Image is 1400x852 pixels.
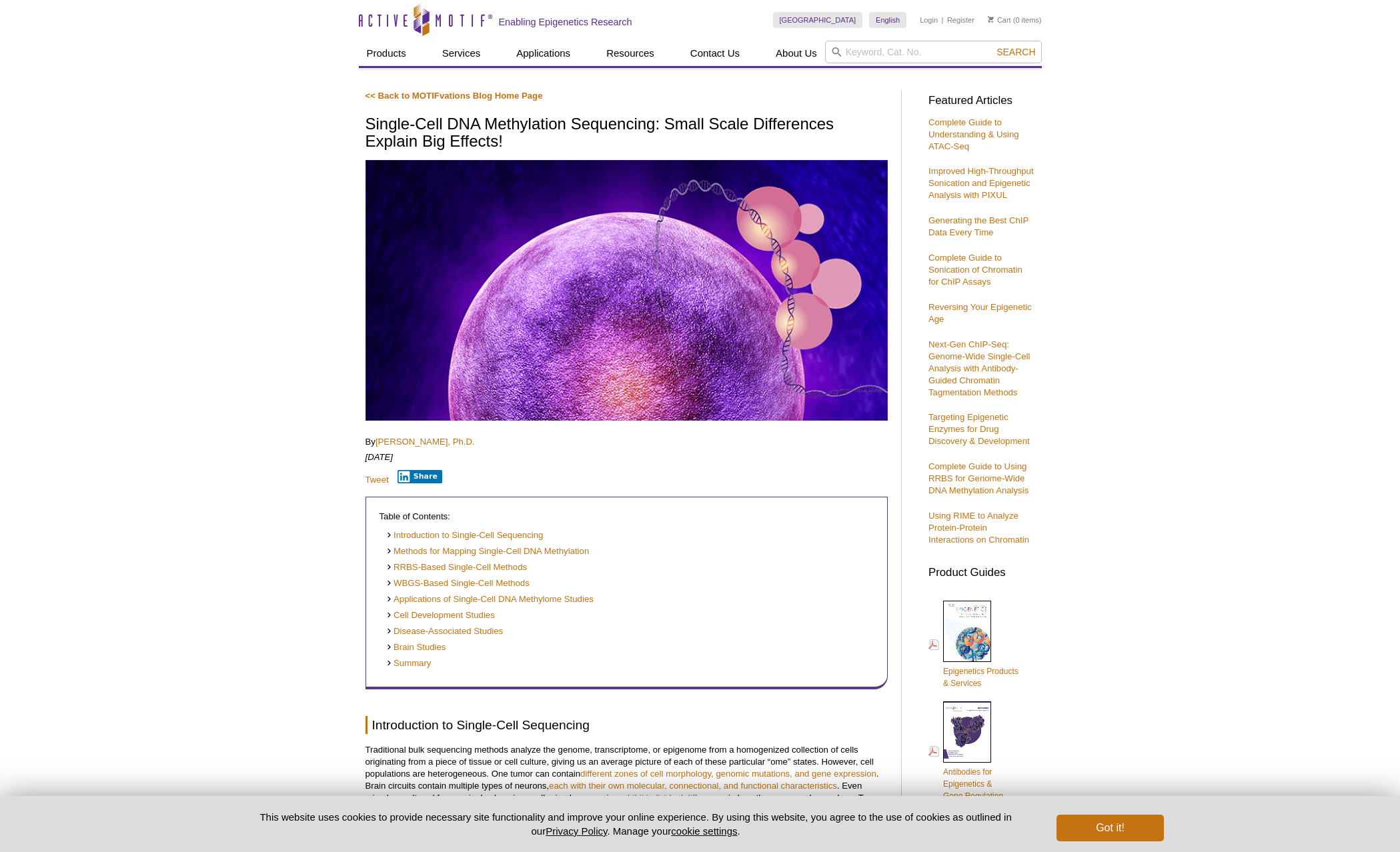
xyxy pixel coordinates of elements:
[366,475,389,485] a: Tweet
[499,16,632,28] h2: Enabling Epigenetics Research
[398,470,442,483] button: Share
[928,215,1028,237] a: Generating the Best ChIP Data Every Time
[618,793,728,803] a: exhibit individual differences
[386,529,544,542] a: Introduction to Single-Cell Sequencing
[943,667,1018,688] span: Epigenetics Products & Services
[386,657,432,670] a: Summary
[928,461,1028,495] a: Complete Guide to Using RRBS for Genome-Wide DNA Methylation Analysis
[920,15,938,25] a: Login
[366,716,888,734] h2: Introduction to Single-Cell Sequencing
[928,559,1035,579] h3: Product Guides
[947,15,974,25] a: Register
[928,599,1018,691] a: Epigenetics Products& Services
[671,825,737,837] button: cookie settings
[928,95,1035,107] h3: Featured Articles
[366,744,888,828] p: Traditional bulk sequencing methods analyze the genome, transcriptome, or epigenome from a homoge...
[988,12,1042,28] li: (0 items)
[237,810,1035,838] p: This website uses cookies to provide necessary site functionality and improve your online experie...
[928,117,1019,151] a: Complete Guide to Understanding & Using ATAC-Seq
[366,160,888,421] img: Single-Cell DNA Methylation Blog
[928,166,1034,200] a: Improved High-Throughput Sonication and Epigenetic Analysis with PIXUL
[376,437,475,447] a: [PERSON_NAME], Ph.D.
[768,41,825,66] a: About Us
[386,545,590,558] a: Methods for Mapping Single-Cell DNA Methylation
[366,436,888,448] p: By
[549,781,837,791] a: each with their own molecular, connectional, and functional characteristics
[928,253,1022,287] a: Complete Guide to Sonication of Chromatin for ChIP Assays
[773,12,863,28] a: [GEOGRAPHIC_DATA]
[508,41,578,66] a: Applications
[386,609,495,622] a: Cell Development Studies
[988,16,994,23] img: Your Cart
[598,41,662,66] a: Resources
[386,561,528,574] a: RRBS-Based Single-Cell Methods
[546,825,607,837] a: Privacy Policy
[942,12,944,28] li: |
[943,767,1003,801] span: Antibodies for Epigenetics & Gene Regulation
[386,625,504,638] a: Disease-Associated Studies
[928,339,1030,397] a: Next-Gen ChIP-Seq: Genome-Wide Single-Cell Analysis with Antibody-Guided Chromatin Tagmentation M...
[386,577,530,590] a: WBGS-Based Single-Cell Methods
[928,511,1029,545] a: Using RIME to Analyze Protein-Protein Interactions on Chromatin
[928,302,1032,324] a: Reversing Your Epigenetic Age
[380,511,874,523] p: Table of Contents:
[928,700,1003,803] a: Antibodies forEpigenetics &Gene Regulation
[992,46,1039,58] button: Search
[386,641,446,654] a: Brain Studies
[682,41,748,66] a: Contact Us
[386,593,594,606] a: Applications of Single-Cell DNA Methylome Studies
[869,12,906,28] a: English
[988,15,1011,25] a: Cart
[943,701,991,763] img: Abs_epi_2015_cover_web_70x200
[1057,815,1163,841] button: Got it!
[825,41,1042,63] input: Keyword, Cat. No.
[366,115,888,152] h1: Single-Cell DNA Methylation Sequencing: Small Scale Differences Explain Big Effects!
[996,47,1035,57] span: Search
[434,41,489,66] a: Services
[366,452,394,462] em: [DATE]
[359,41,414,66] a: Products
[366,91,543,101] a: << Back to MOTIFvations Blog Home Page
[928,412,1030,446] a: Targeting Epigenetic Enzymes for Drug Discovery & Development
[943,601,991,662] img: Epi_brochure_140604_cover_web_70x200
[580,769,876,779] a: different zones of cell morphology, genomic mutations, and gene expression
